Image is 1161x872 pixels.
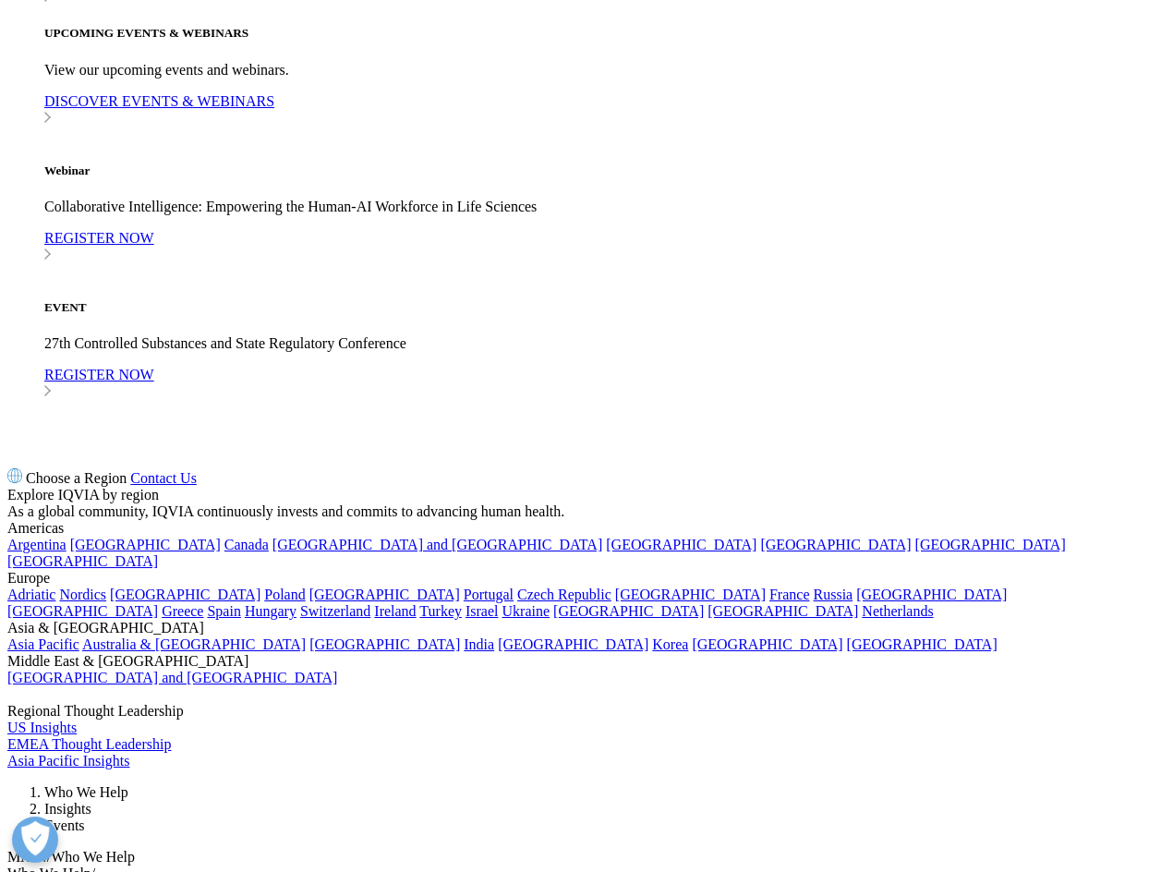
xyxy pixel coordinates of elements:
h5: Webinar [44,163,1154,178]
a: Argentina [7,537,67,552]
a: [GEOGRAPHIC_DATA] [7,603,158,619]
a: Turkey [419,603,462,619]
a: [GEOGRAPHIC_DATA] [847,636,998,652]
a: [GEOGRAPHIC_DATA] [692,636,842,652]
div: Regional Thought Leadership [7,703,1154,720]
a: [GEOGRAPHIC_DATA] and [GEOGRAPHIC_DATA] [272,537,602,552]
a: [GEOGRAPHIC_DATA] [7,553,158,569]
a: Israel [466,603,499,619]
a: [GEOGRAPHIC_DATA] [309,636,460,652]
a: Events [44,817,85,833]
a: Hungary [245,603,296,619]
a: Insights [44,801,91,817]
a: [GEOGRAPHIC_DATA] [498,636,648,652]
span: Who We Help [51,849,135,865]
div: As a global community, IQVIA continuously invests and commits to advancing human health. [7,503,1154,520]
a: [GEOGRAPHIC_DATA] [309,587,460,602]
a: Canada [224,537,269,552]
a: Who We Help [44,784,128,800]
button: Open Preferences [12,817,58,863]
div: Americas [7,520,1154,537]
div: / [7,849,1154,866]
a: Ukraine [502,603,550,619]
a: [GEOGRAPHIC_DATA] [915,537,1066,552]
a: Portugal [464,587,514,602]
a: DISCOVER EVENTS & WEBINARS [44,93,1154,127]
a: Spain [207,603,240,619]
p: Collaborative Intelligence: Empowering the Human-AI Workforce in Life Sciences [44,199,1154,215]
a: [GEOGRAPHIC_DATA] [615,587,766,602]
a: US Insights [7,720,77,735]
a: Korea [652,636,688,652]
a: India [464,636,494,652]
div: Asia & [GEOGRAPHIC_DATA] [7,620,1154,636]
span: Choose a Region [26,470,127,486]
div: Europe [7,570,1154,587]
a: Asia Pacific Insights [7,753,129,769]
a: [GEOGRAPHIC_DATA] and [GEOGRAPHIC_DATA] [7,670,337,685]
a: Switzerland [300,603,370,619]
p: View our upcoming events and webinars. [44,62,1154,79]
a: Adriatic [7,587,55,602]
div: Explore IQVIA by region [7,487,1154,503]
h5: UPCOMING EVENTS & WEBINARS [44,26,1154,41]
a: [GEOGRAPHIC_DATA] [856,587,1007,602]
a: EMEA Thought Leadership [7,736,171,752]
a: Ireland [374,603,416,619]
a: [GEOGRAPHIC_DATA] [707,603,858,619]
a: Czech Republic [517,587,611,602]
a: [GEOGRAPHIC_DATA] [110,587,260,602]
a: Poland [264,587,305,602]
a: [GEOGRAPHIC_DATA] [553,603,704,619]
a: Greece [162,603,203,619]
a: Netherlands [862,603,933,619]
div: Middle East & [GEOGRAPHIC_DATA] [7,653,1154,670]
a: Russia [814,587,853,602]
h5: EVENT [44,300,1154,315]
span: MAIN [7,849,47,865]
a: REGISTER NOW [44,230,1154,263]
a: France [769,587,810,602]
a: Nordics [59,587,106,602]
a: Contact Us [130,470,197,486]
p: 27th Controlled Substances and State Regulatory Conference [44,335,1154,352]
a: [GEOGRAPHIC_DATA] [606,537,756,552]
a: Asia Pacific [7,636,79,652]
img: IQVIA Healthcare Information Technology and Pharma Clinical Research Company [7,415,172,444]
a: [GEOGRAPHIC_DATA] [760,537,911,552]
a: Australia & [GEOGRAPHIC_DATA] [82,636,306,652]
a: [GEOGRAPHIC_DATA] [70,537,221,552]
a: REGISTER NOW [44,367,1154,400]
